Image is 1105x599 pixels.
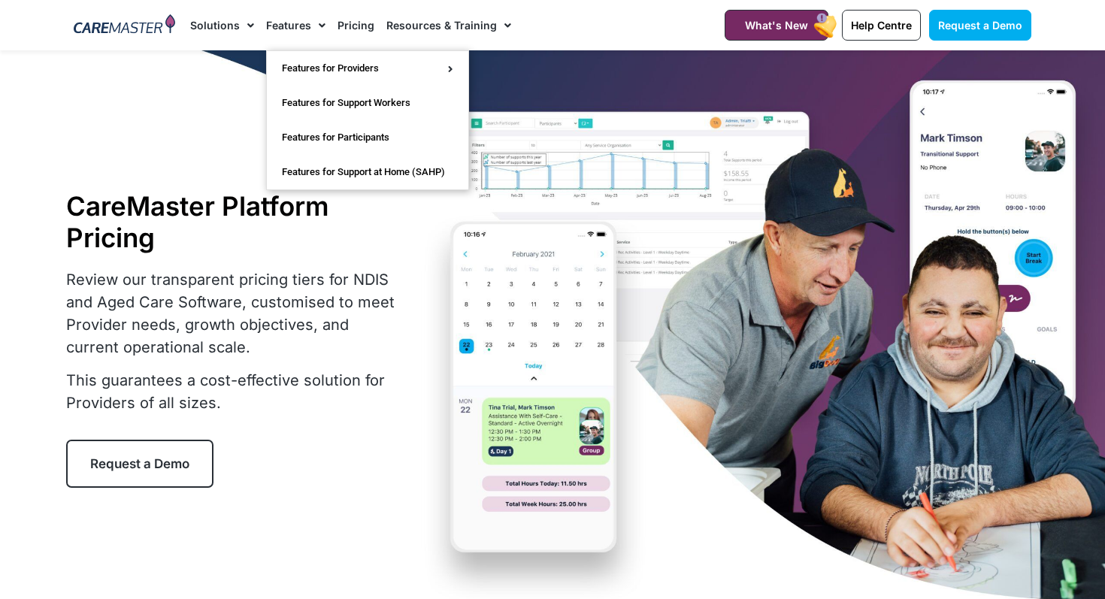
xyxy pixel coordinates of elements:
[266,50,469,190] ul: Features
[725,10,828,41] a: What's New
[938,19,1022,32] span: Request a Demo
[267,86,468,120] a: Features for Support Workers
[66,190,404,253] h1: CareMaster Platform Pricing
[929,10,1031,41] a: Request a Demo
[66,268,404,358] p: Review our transparent pricing tiers for NDIS and Aged Care Software, customised to meet Provider...
[267,120,468,155] a: Features for Participants
[851,19,912,32] span: Help Centre
[267,51,468,86] a: Features for Providers
[842,10,921,41] a: Help Centre
[90,456,189,471] span: Request a Demo
[66,440,213,488] a: Request a Demo
[267,155,468,189] a: Features for Support at Home (SAHP)
[74,14,175,37] img: CareMaster Logo
[66,369,404,414] p: This guarantees a cost-effective solution for Providers of all sizes.
[745,19,808,32] span: What's New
